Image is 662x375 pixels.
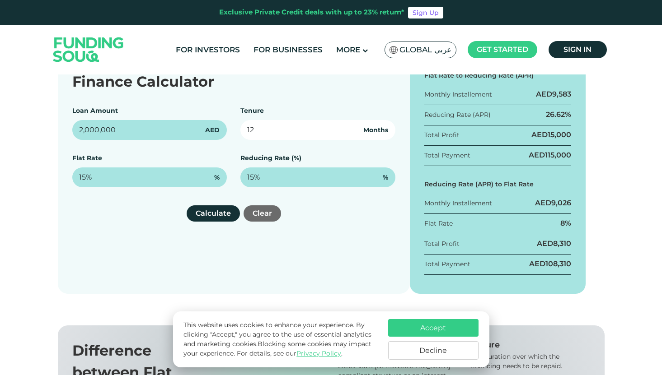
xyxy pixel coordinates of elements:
span: AED [205,125,220,135]
a: Sign in [549,41,607,58]
a: Sign Up [408,7,443,19]
div: AED [531,130,571,140]
label: Flat Rate [72,154,102,162]
span: 9,583 [552,90,571,98]
span: 9,026 [551,199,571,207]
span: Sign in [563,45,592,54]
div: AED [535,198,571,208]
div: AED [529,259,571,269]
span: 8,310 [553,239,571,248]
a: For Investors [174,42,242,57]
img: Logo [44,27,133,72]
span: 15,000 [548,130,571,139]
div: AED [536,89,571,99]
button: Accept [388,319,479,337]
label: Reducing Rate (%) [240,154,301,162]
div: AED [529,150,571,160]
span: 115,000 [545,151,571,159]
span: Global عربي [399,45,451,55]
span: Get started [477,45,528,54]
div: Exclusive Private Credit deals with up to 23% return* [219,7,404,18]
a: For Businesses [251,42,325,57]
div: AED [537,239,571,249]
div: Monthly Installement [424,199,492,208]
span: % [214,173,220,182]
div: Total Payment [424,259,470,269]
div: Total Payment [424,151,470,160]
div: Reducing Rate (APR) to Flat Rate [424,180,572,189]
img: SA Flag [390,46,398,54]
div: Finance Calculator [72,71,395,93]
span: 108,310 [545,259,571,268]
div: 26.62% [546,110,571,120]
label: Tenure [240,106,264,115]
span: Blocking some cookies may impact your experience. [183,340,371,357]
div: Monthly Installement [424,90,492,99]
div: Reducing Rate (APR) [424,110,491,120]
div: Total Profit [424,239,460,249]
div: Tenure [471,340,590,350]
span: Months [363,125,388,135]
button: Calculate [187,205,240,222]
div: Total Profit [424,130,460,140]
label: Loan Amount [72,106,118,115]
span: % [383,173,388,182]
div: 8% [560,218,571,228]
span: More [336,45,360,54]
div: The duration over which the financing needs to be repaid. [471,352,590,371]
button: Clear [244,205,281,222]
span: For details, see our . [237,349,343,357]
a: Privacy Policy [296,349,341,357]
div: Flat Rate to Reducing Rate (APR) [424,71,572,80]
p: This website uses cookies to enhance your experience. By clicking "Accept," you agree to the use ... [183,320,379,358]
div: Flat Rate [424,219,453,228]
button: Decline [388,341,479,360]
